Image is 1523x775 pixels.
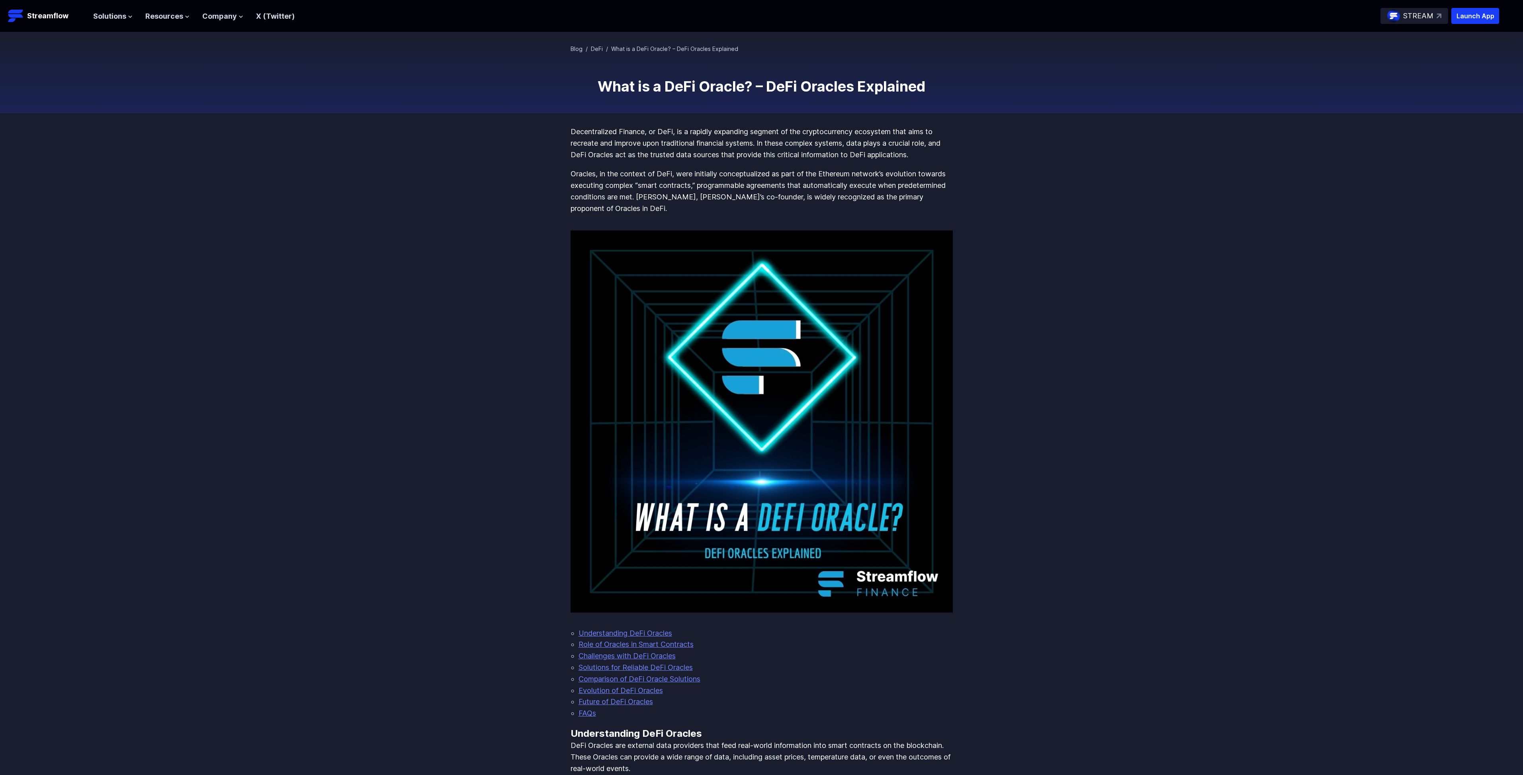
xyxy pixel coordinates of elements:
strong: Understanding DeFi Oracles [571,728,702,739]
span: Resources [145,11,183,22]
a: Understanding DeFi Oracles [579,629,672,637]
p: Oracles, in the context of DeFi, were initially conceptualized as part of the Ethereum network’s ... [571,168,953,214]
a: STREAM [1380,8,1448,24]
img: top-right-arrow.svg [1437,14,1441,18]
span: What is a DeFi Oracle? – DeFi Oracles Explained [611,45,738,52]
img: streamflow-logo-circle.png [1387,10,1400,22]
h1: What is a DeFi Oracle? – DeFi Oracles Explained [571,78,953,94]
span: / [606,45,608,52]
button: Resources [145,11,190,22]
button: Launch App [1451,8,1499,24]
button: Company [202,11,243,22]
a: Evolution of DeFi Oracles [579,686,663,695]
p: Decentralized Finance, or DeFi, is a rapidly expanding segment of the cryptocurrency ecosystem th... [571,126,953,160]
a: Role of Oracles in Smart Contracts [579,640,694,648]
a: Blog [571,45,583,52]
a: Solutions for Reliable DeFi Oracles [579,663,693,672]
span: / [586,45,588,52]
p: DeFi Oracles are external data providers that feed real-world information into smart contracts on... [571,740,953,774]
a: Challenges with DeFi Oracles [579,652,676,660]
button: Solutions [93,11,133,22]
a: Future of DeFi Oracles [579,697,653,706]
a: X (Twitter) [256,12,295,20]
a: Streamflow [8,8,85,24]
span: Company [202,11,237,22]
p: Streamflow [27,10,68,21]
a: FAQs [579,709,596,717]
span: Solutions [93,11,126,22]
a: Comparison of DeFi Oracle Solutions [579,675,700,683]
img: What is a DeFi Oracle? [571,223,953,621]
a: DeFi [591,45,603,52]
img: Streamflow Logo [8,8,24,24]
p: STREAM [1403,10,1433,22]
